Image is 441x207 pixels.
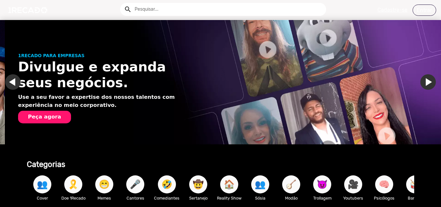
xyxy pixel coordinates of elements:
[186,195,210,201] p: Sertanejo
[255,175,266,193] span: 👥
[317,175,328,193] span: 😈
[126,175,144,193] button: 🎤
[95,175,113,193] button: 😁
[341,195,365,201] p: Youtubers
[123,195,148,201] p: Cantores
[154,195,179,201] p: Comediantes
[27,160,65,169] b: Categorias
[375,175,393,193] button: 🧠
[279,195,303,201] p: Modão
[18,52,194,59] p: 1RECADO PARA EMPRESAS
[92,195,117,201] p: Memes
[344,175,362,193] button: 🎥
[372,195,396,201] p: Psicólogos
[224,175,235,193] span: 🏠
[124,5,132,13] mat-icon: Example home icon
[348,175,359,193] span: 🎥
[18,111,71,123] button: Peça agora
[251,175,269,193] button: 👥
[217,195,241,201] p: Reality Show
[282,175,300,193] button: 🪕
[248,195,272,201] p: Sósia
[161,175,172,193] span: 🤣
[61,195,86,201] p: Doe 1Recado
[122,3,133,15] button: Example home icon
[379,175,390,193] span: 🧠
[99,175,110,193] span: 😁
[10,74,26,90] a: Ir para o slide anterior
[410,175,421,193] span: 🥁
[406,175,424,193] button: 🥁
[68,175,79,193] span: 🎗️
[18,93,194,109] p: Use a seu favor a expertise dos nossos talentos com experiência no meio corporativo.
[37,175,48,193] span: 👥
[425,74,441,90] a: Ir para o próximo slide
[130,3,326,16] input: Pesquisar...
[286,175,297,193] span: 🪕
[158,175,176,193] button: 🤣
[313,175,331,193] button: 😈
[220,175,238,193] button: 🏠
[377,7,407,13] u: Cadastre-se
[193,175,204,193] span: 🤠
[64,175,82,193] button: 🎗️
[33,175,51,193] button: 👥
[310,195,334,201] p: Trollagem
[403,195,427,201] p: Bandas
[130,175,141,193] span: 🎤
[413,5,436,16] a: Entrar
[30,195,55,201] p: Cover
[189,175,207,193] button: 🤠
[18,59,194,91] h1: Divulgue e expanda seus negócios.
